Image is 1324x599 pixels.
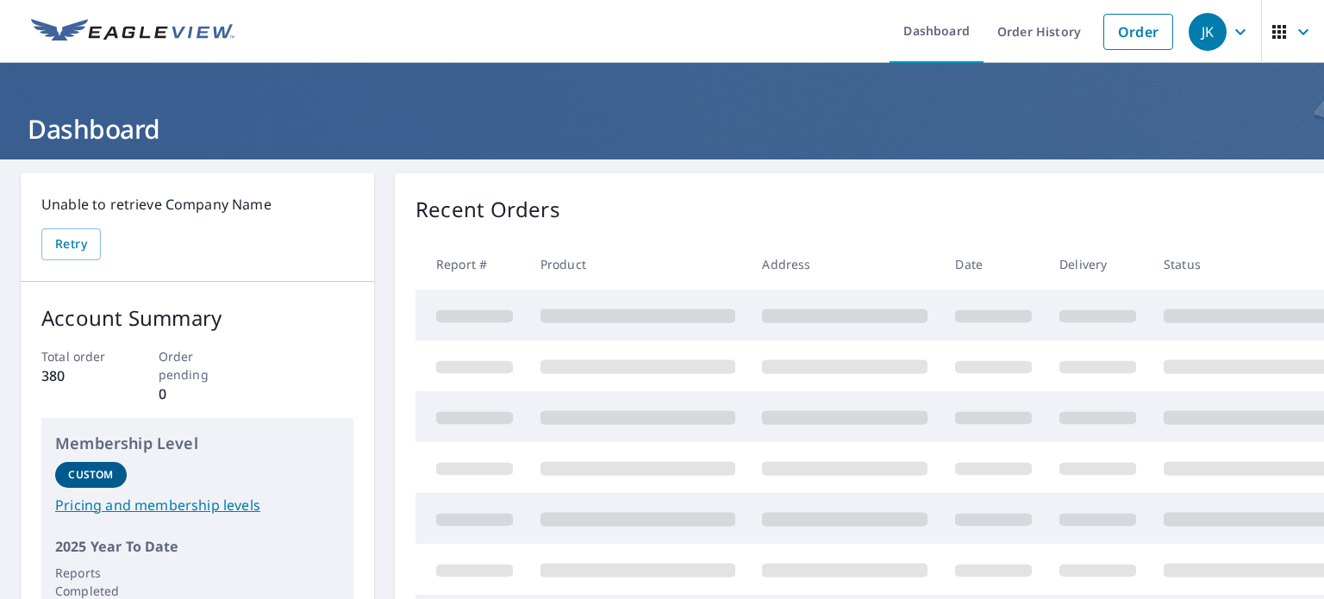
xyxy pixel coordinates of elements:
[21,111,1303,147] h1: Dashboard
[1103,14,1173,50] a: Order
[1189,13,1227,51] div: JK
[415,239,527,290] th: Report #
[68,467,113,483] p: Custom
[159,347,237,384] p: Order pending
[941,239,1046,290] th: Date
[1046,239,1150,290] th: Delivery
[55,432,340,455] p: Membership Level
[55,234,87,255] span: Retry
[41,194,353,215] p: Unable to retrieve Company Name
[55,495,340,515] a: Pricing and membership levels
[41,228,101,260] button: Retry
[41,303,353,334] p: Account Summary
[55,536,340,557] p: 2025 Year To Date
[527,239,749,290] th: Product
[415,194,560,225] p: Recent Orders
[159,384,237,404] p: 0
[748,239,941,290] th: Address
[41,347,120,365] p: Total order
[41,365,120,386] p: 380
[31,19,234,45] img: EV Logo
